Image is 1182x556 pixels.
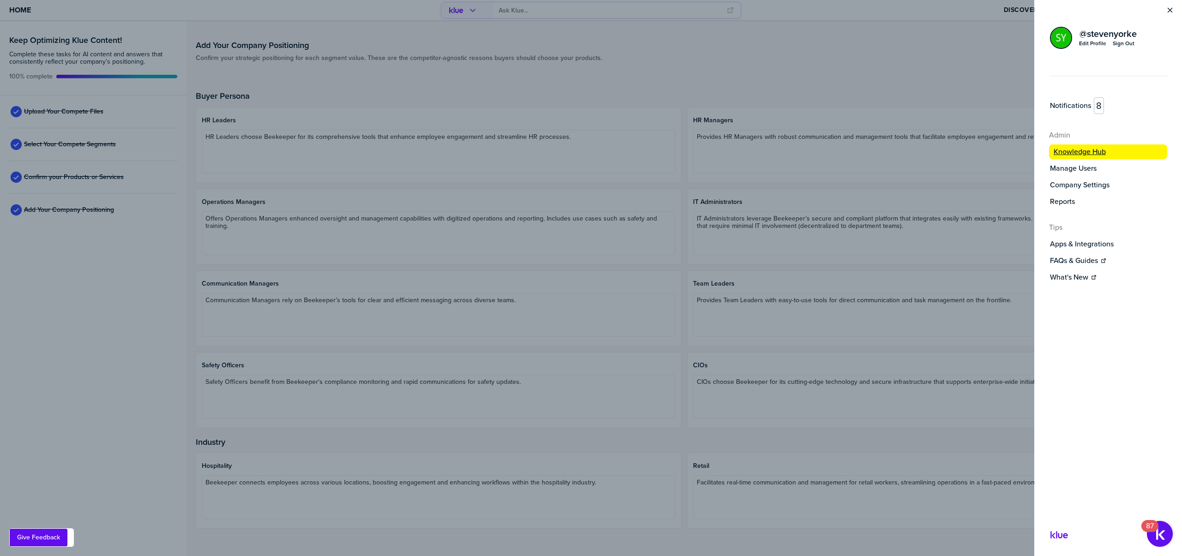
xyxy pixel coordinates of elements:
a: What's New [1049,272,1167,283]
img: 55ed8b9435c7022b29aad451a71b3bf5-sml.png [1051,28,1071,48]
label: Apps & Integrations [1050,239,1114,249]
label: Knowledge Hub [1054,147,1106,156]
a: Company Settings [1049,179,1167,191]
div: Edit Profile [1079,40,1106,47]
h4: Tips [1049,222,1167,233]
h4: Admin [1049,130,1167,141]
label: What's New [1050,273,1088,282]
a: Notifications8 [1049,96,1167,115]
button: Sign Out [1112,39,1135,48]
button: Open Resource Center, 87 new notifications [1147,521,1173,547]
span: 8 [1094,97,1104,114]
a: Manage Users [1049,163,1167,174]
label: Reports [1050,197,1075,206]
div: Steven Yorke [1050,27,1072,49]
label: Manage Users [1050,164,1097,173]
span: @ stevenyorke [1079,29,1137,38]
button: Reports [1049,196,1167,207]
button: Apps & Integrations [1049,239,1167,250]
label: Company Settings [1050,180,1110,190]
a: Edit Profile [1079,39,1107,48]
div: 87 [1146,526,1154,538]
button: Close Menu [1165,6,1175,15]
label: FAQs & Guides [1050,256,1098,265]
a: FAQs & Guides [1049,255,1167,266]
div: Sign Out [1113,40,1134,47]
button: Knowledge Hub [1049,144,1167,159]
label: Notifications [1050,101,1091,110]
button: Give Feedback [10,529,67,546]
a: @stevenyorke [1079,28,1138,39]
